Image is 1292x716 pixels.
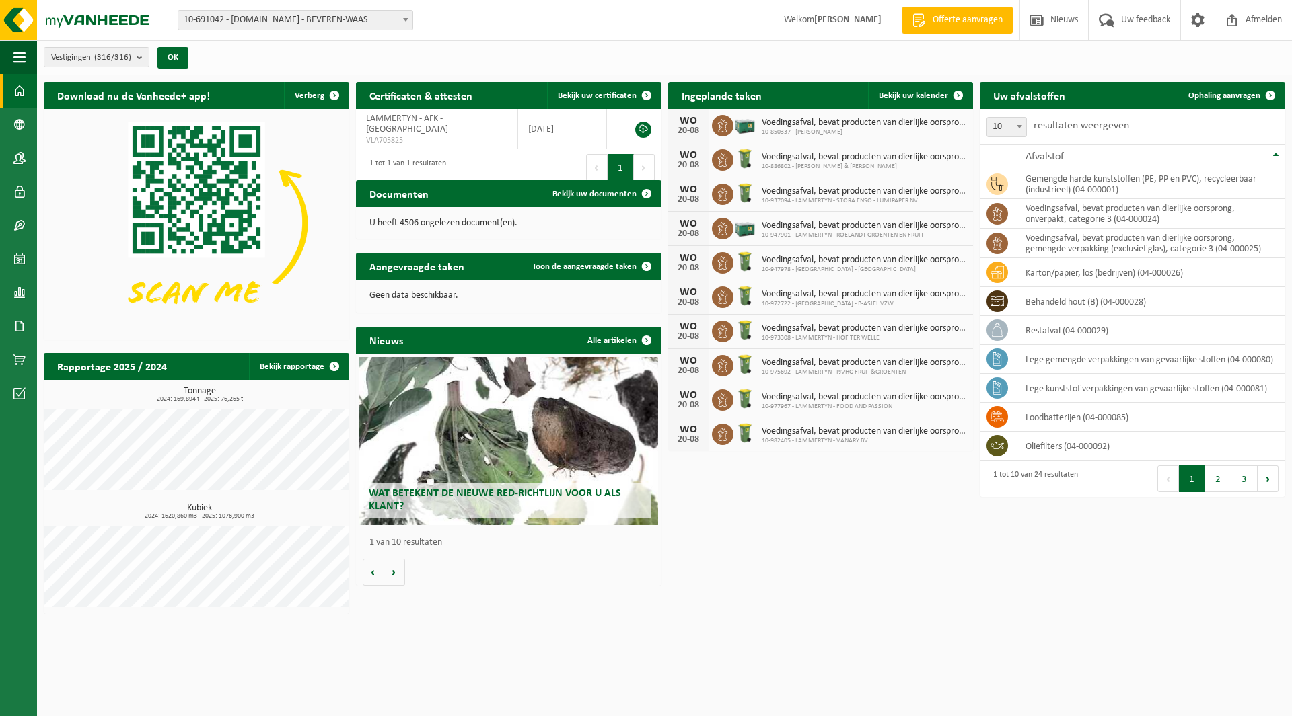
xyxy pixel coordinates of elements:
span: Verberg [295,91,324,100]
img: PB-LB-0680-HPE-GN-01 [733,216,756,239]
span: 10-937094 - LAMMERTYN - STORA ENSO - LUMIPAPER NV [762,197,967,205]
span: Voedingsafval, bevat producten van dierlijke oorsprong, onverpakt, categorie 3 [762,118,967,128]
span: 10-691042 - LAMMERTYN.NET - BEVEREN-WAAS [178,10,413,30]
span: 10-977967 - LAMMERTYN - FOOD AND PASSION [762,403,967,411]
count: (316/316) [94,53,131,62]
div: WO [675,424,702,435]
span: LAMMERTYN - AFK - [GEOGRAPHIC_DATA] [366,114,448,134]
div: WO [675,218,702,229]
span: Voedingsafval, bevat producten van dierlijke oorsprong, onverpakt, categorie 3 [762,392,967,403]
div: 1 tot 1 van 1 resultaten [363,153,446,182]
h3: Kubiek [50,504,349,520]
button: Verberg [284,82,348,109]
td: voedingsafval, bevat producten van dierlijke oorsprong, onverpakt, categorie 3 (04-000024) [1015,199,1285,229]
span: Voedingsafval, bevat producten van dierlijke oorsprong, onverpakt, categorie 3 [762,289,967,300]
a: Bekijk rapportage [249,353,348,380]
div: 20-08 [675,264,702,273]
button: OK [157,47,188,69]
div: WO [675,184,702,195]
a: Bekijk uw kalender [868,82,972,109]
span: Offerte aanvragen [929,13,1006,27]
button: Volgende [384,559,405,586]
img: WB-0140-HPE-GN-50 [733,182,756,204]
button: Next [634,154,655,181]
p: Geen data beschikbaar. [369,291,648,301]
a: Ophaling aanvragen [1178,82,1284,109]
span: 2024: 169,894 t - 2025: 76,265 t [50,396,349,403]
td: [DATE] [518,109,607,149]
span: Voedingsafval, bevat producten van dierlijke oorsprong, onverpakt, categorie 3 [762,186,967,197]
span: Afvalstof [1026,151,1064,162]
div: WO [675,150,702,161]
button: 1 [608,154,634,181]
img: WB-0140-HPE-GN-51 [733,319,756,342]
h2: Nieuws [356,327,417,353]
span: 2024: 1620,860 m3 - 2025: 1076,900 m3 [50,513,349,520]
span: VLA705825 [366,135,507,146]
h3: Tonnage [50,387,349,403]
div: 1 tot 10 van 24 resultaten [986,464,1078,493]
h2: Certificaten & attesten [356,82,486,108]
div: WO [675,253,702,264]
span: 10-947901 - LAMMERTYN - ROELANDT GROENTEN EN FRUIT [762,231,967,239]
td: gemengde harde kunststoffen (PE, PP en PVC), recycleerbaar (industrieel) (04-000001) [1015,169,1285,199]
span: Voedingsafval, bevat producten van dierlijke oorsprong, onverpakt, categorie 3 [762,323,967,334]
h2: Rapportage 2025 / 2024 [44,353,180,379]
span: Voedingsafval, bevat producten van dierlijke oorsprong, onverpakt, categorie 3 [762,358,967,368]
a: Bekijk uw certificaten [547,82,660,109]
span: 10-982405 - LAMMERTYN - VANARY BV [762,437,967,445]
td: karton/papier, los (bedrijven) (04-000026) [1015,258,1285,287]
a: Toon de aangevraagde taken [522,253,660,280]
td: lege kunststof verpakkingen van gevaarlijke stoffen (04-000081) [1015,374,1285,403]
span: Wat betekent de nieuwe RED-richtlijn voor u als klant? [369,488,621,512]
span: Voedingsafval, bevat producten van dierlijke oorsprong, onverpakt, categorie 3 [762,426,967,437]
td: voedingsafval, bevat producten van dierlijke oorsprong, gemengde verpakking (exclusief glas), cat... [1015,229,1285,258]
label: resultaten weergeven [1034,120,1129,131]
a: Offerte aanvragen [902,7,1013,34]
div: 20-08 [675,332,702,342]
p: U heeft 4506 ongelezen document(en). [369,218,648,228]
span: Voedingsafval, bevat producten van dierlijke oorsprong, onverpakt, categorie 3 [762,255,967,266]
img: WB-0140-HPE-GN-50 [733,387,756,410]
td: restafval (04-000029) [1015,316,1285,345]
span: 10 [987,118,1026,136]
img: Download de VHEPlus App [44,109,349,337]
td: oliefilters (04-000092) [1015,432,1285,461]
div: 20-08 [675,195,702,204]
div: WO [675,287,702,298]
button: 2 [1205,465,1231,492]
span: 10-947978 - [GEOGRAPHIC_DATA] - [GEOGRAPHIC_DATA] [762,266,967,274]
div: 20-08 [675,401,702,410]
h2: Documenten [356,180,442,206]
span: Toon de aangevraagde taken [532,262,637,271]
div: WO [675,116,702,126]
span: 10-972722 - [GEOGRAPHIC_DATA] - B-ASIEL VZW [762,300,967,308]
a: Alle artikelen [577,327,660,354]
td: lege gemengde verpakkingen van gevaarlijke stoffen (04-000080) [1015,345,1285,374]
span: 10-850337 - [PERSON_NAME] [762,128,967,136]
button: Next [1258,465,1279,492]
span: Voedingsafval, bevat producten van dierlijke oorsprong, onverpakt, categorie 3 [762,221,967,231]
h2: Download nu de Vanheede+ app! [44,82,223,108]
span: Bekijk uw certificaten [558,91,637,100]
button: 1 [1179,465,1205,492]
div: WO [675,321,702,332]
td: behandeld hout (B) (04-000028) [1015,287,1285,316]
div: 20-08 [675,126,702,136]
div: 20-08 [675,366,702,376]
span: 10-973308 - LAMMERTYN - HOF TER WELLE [762,334,967,342]
button: Vestigingen(316/316) [44,47,149,67]
strong: [PERSON_NAME] [814,15,882,25]
span: Voedingsafval, bevat producten van dierlijke oorsprong, onverpakt, categorie 3 [762,152,967,163]
img: WB-0140-HPE-GN-50 [733,422,756,444]
span: Vestigingen [51,48,131,68]
img: WB-0140-HPE-GN-51 [733,147,756,170]
button: Previous [1157,465,1179,492]
span: Bekijk uw kalender [879,91,948,100]
button: Previous [586,154,608,181]
div: WO [675,356,702,366]
a: Wat betekent de nieuwe RED-richtlijn voor u als klant? [359,357,658,525]
h2: Aangevraagde taken [356,253,478,279]
img: WB-0140-HPE-GN-50 [733,284,756,307]
a: Bekijk uw documenten [542,180,660,207]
